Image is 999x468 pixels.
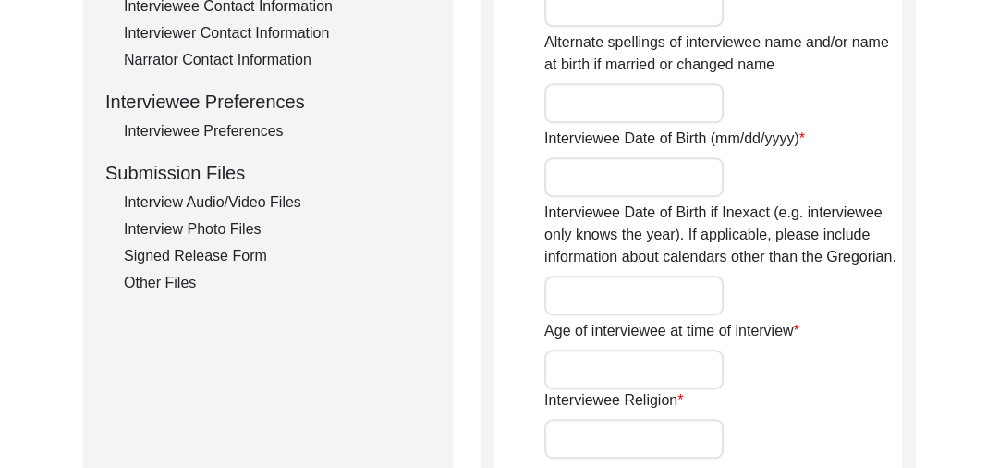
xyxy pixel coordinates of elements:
div: Narrator Contact Information [124,49,431,71]
label: Alternate spellings of interviewee name and/or name at birth if married or changed name [544,31,902,76]
div: Interview Photo Files [124,218,431,240]
div: Interviewer Contact Information [124,22,431,44]
label: Age of interviewee at time of interview [544,320,799,342]
label: Interviewee Religion [544,389,683,412]
div: Interviewee Preferences [124,120,431,142]
div: Signed Release Form [124,245,431,267]
label: Interviewee Date of Birth if Inexact (e.g. interviewee only knows the year). If applicable, pleas... [544,202,902,268]
div: Submission Files [105,159,431,187]
div: Interview Audio/Video Files [124,191,431,214]
label: Interviewee Date of Birth (mm/dd/yyyy) [544,128,805,150]
div: Other Files [124,272,431,294]
div: Interviewee Preferences [105,88,431,116]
